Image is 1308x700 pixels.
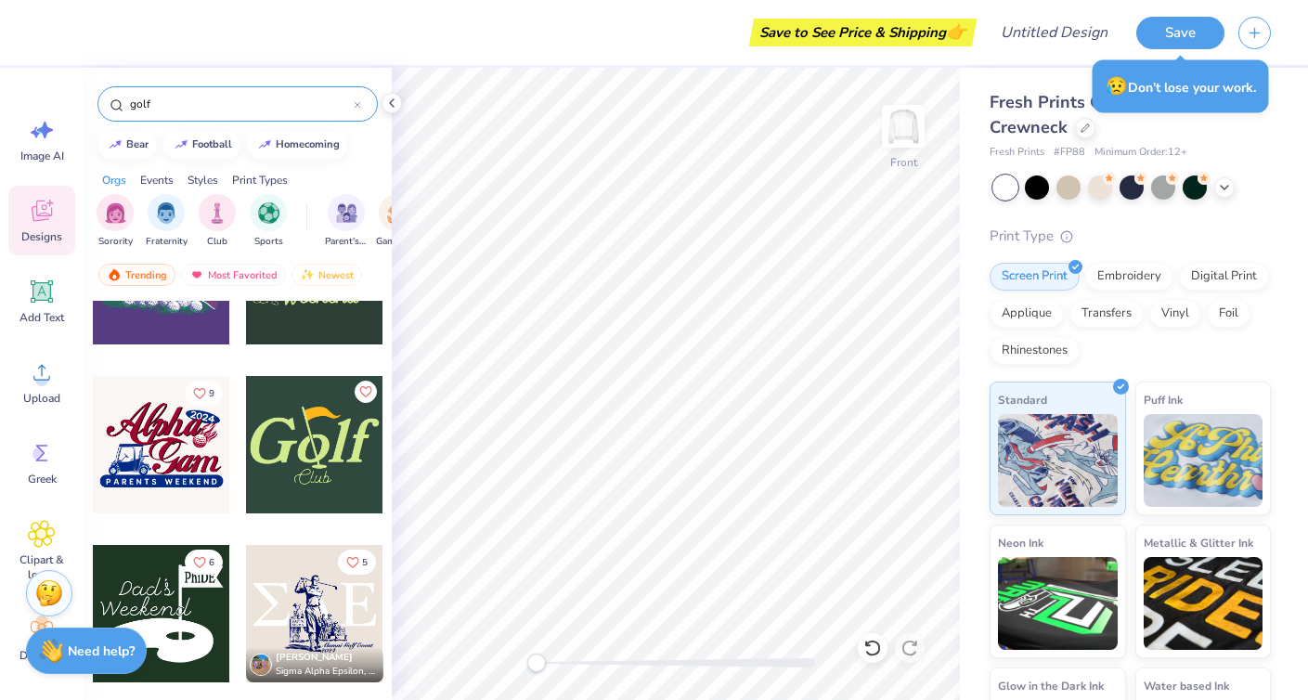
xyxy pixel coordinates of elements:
div: Print Types [232,172,288,188]
div: filter for Club [199,194,236,249]
div: Transfers [1069,300,1144,328]
div: Accessibility label [527,654,546,672]
img: Metallic & Glitter Ink [1144,557,1263,650]
img: Sports Image [258,202,279,224]
button: bear [97,131,157,159]
div: homecoming [276,139,340,149]
span: 5 [362,558,368,567]
div: Most Favorited [181,264,286,286]
button: Like [338,550,376,575]
img: Neon Ink [998,557,1118,650]
div: football [192,139,232,149]
img: trend_line.gif [108,139,123,150]
span: Fraternity [146,235,188,249]
img: Sorority Image [105,202,126,224]
div: Print Type [990,226,1271,247]
div: Screen Print [990,263,1080,291]
div: Foil [1207,300,1250,328]
div: Front [890,154,917,171]
span: Greek [28,472,57,486]
span: Image AI [20,149,64,163]
button: Like [185,550,223,575]
img: Standard [998,414,1118,507]
strong: Need help? [68,642,135,660]
div: Trending [98,264,175,286]
span: Add Text [19,310,64,325]
span: Parent's Weekend [325,235,368,249]
span: Sorority [98,235,133,249]
button: filter button [325,194,368,249]
button: filter button [199,194,236,249]
button: Like [185,381,223,406]
input: Try "Alpha" [128,95,354,113]
div: Vinyl [1149,300,1201,328]
span: Sigma Alpha Epsilon, [GEOGRAPHIC_DATA][US_STATE] [276,665,376,679]
img: Game Day Image [387,202,408,224]
span: Glow in the Dark Ink [998,676,1104,695]
span: Designs [21,229,62,244]
span: 👉 [946,20,966,43]
div: filter for Sports [250,194,287,249]
button: football [163,131,240,159]
span: Metallic & Glitter Ink [1144,533,1253,552]
div: bear [126,139,149,149]
input: Untitled Design [986,14,1122,51]
img: trending.gif [107,268,122,281]
span: Fresh Prints [990,145,1044,161]
span: # FP88 [1054,145,1085,161]
span: Decorate [19,648,64,663]
div: Newest [291,264,362,286]
img: Front [885,108,922,145]
span: Water based Ink [1144,676,1229,695]
span: Game Day [376,235,419,249]
button: filter button [146,194,188,249]
div: Applique [990,300,1064,328]
div: Orgs [102,172,126,188]
div: filter for Parent's Weekend [325,194,368,249]
div: Digital Print [1179,263,1269,291]
span: Clipart & logos [11,552,72,582]
span: Sports [254,235,283,249]
span: 6 [209,558,214,567]
button: homecoming [247,131,348,159]
div: Events [140,172,174,188]
span: Upload [23,391,60,406]
span: Fresh Prints Chicago Heavyweight Crewneck [990,91,1263,138]
button: filter button [250,194,287,249]
span: [PERSON_NAME] [276,651,353,664]
div: filter for Sorority [97,194,134,249]
img: most_fav.gif [189,268,204,281]
div: Styles [188,172,218,188]
span: Club [207,235,227,249]
span: 9 [209,389,214,398]
span: Minimum Order: 12 + [1094,145,1187,161]
span: Puff Ink [1144,390,1183,409]
div: Don’t lose your work. [1093,60,1269,113]
span: 😥 [1106,74,1128,98]
div: filter for Game Day [376,194,419,249]
button: Save [1136,17,1224,49]
div: Embroidery [1085,263,1173,291]
img: Puff Ink [1144,414,1263,507]
button: filter button [376,194,419,249]
img: trend_line.gif [257,139,272,150]
div: Rhinestones [990,337,1080,365]
img: Parent's Weekend Image [336,202,357,224]
img: Fraternity Image [156,202,176,224]
span: Neon Ink [998,533,1043,552]
button: filter button [97,194,134,249]
div: Save to See Price & Shipping [754,19,972,46]
div: filter for Fraternity [146,194,188,249]
img: Club Image [207,202,227,224]
span: Standard [998,390,1047,409]
img: trend_line.gif [174,139,188,150]
button: Like [355,381,377,403]
img: newest.gif [300,268,315,281]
